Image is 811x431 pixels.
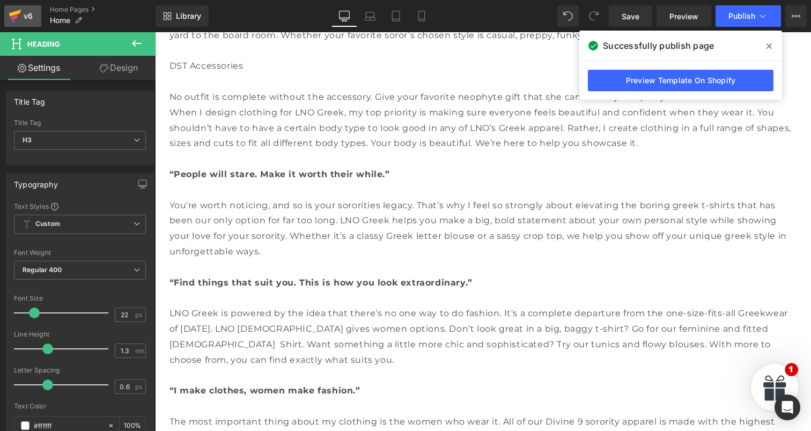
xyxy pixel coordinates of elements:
span: px [135,383,144,390]
span: em [135,347,144,354]
a: Home Pages [50,5,156,14]
a: v6 [4,5,41,27]
div: Open Intercom Messenger [775,395,800,420]
div: Text Color [14,403,146,410]
div: Text Styles [14,202,146,210]
b: Custom [35,220,60,229]
strong: “I make clothes, women make fashion.” [14,353,205,363]
div: Letter Spacing [14,367,146,374]
span: When I design clothing for LNO Greek, my top priority is making sure everyone feels beautiful and... [14,75,636,116]
div: Font Size [14,295,146,302]
span: DST Accessories [14,28,89,39]
span: You’re worth noticing, and so is your sororities legacy. That’s why I feel so strongly about elev... [14,168,632,224]
a: Preview Template On Shopify [588,70,773,91]
span: Successfully publish page [603,39,714,52]
button: Redo [583,5,604,27]
div: Line Height [14,331,146,338]
span: px [135,311,144,318]
span: Library [176,11,201,21]
b: H3 [23,136,32,144]
span: No outfit is complete without the accessory. Give your favorite neophyte gift that she can use to... [14,60,525,70]
a: Mobile [409,5,434,27]
div: v6 [21,9,35,23]
b: Regular 400 [23,266,62,274]
div: Font Weight [14,249,146,257]
span: LNO Greek is powered by the idea that there’s no one way to do fashion. It’s a complete departure... [14,276,633,332]
a: Desktop [331,5,357,27]
strong: “People will stare. Make it worth their while.” [14,137,235,147]
a: Tablet [383,5,409,27]
strong: “Find things that suit you. This is how you look extraordinary.” [14,245,318,255]
div: Title Tag [14,91,46,106]
a: Laptop [357,5,383,27]
span: Preview [669,11,698,22]
div: Title Tag [14,119,146,127]
span: Save [622,11,639,22]
a: New Library [156,5,209,27]
button: Publish [716,5,781,27]
a: Design [80,56,158,80]
span: Heading [27,40,60,48]
button: More [785,5,807,27]
div: Typography [14,174,58,189]
span: Publish [728,12,755,20]
button: Undo [557,5,579,27]
a: Preview [657,5,711,27]
span: Home [50,16,70,25]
